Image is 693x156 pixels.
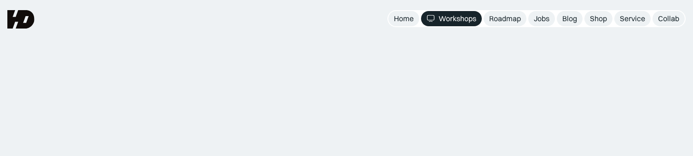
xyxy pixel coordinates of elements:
div: Collab [658,14,679,23]
div: Blog [562,14,577,23]
div: Shop [590,14,607,23]
a: Shop [584,11,612,26]
a: Blog [557,11,583,26]
a: Home [388,11,419,26]
a: Workshops [421,11,482,26]
a: Roadmap [484,11,526,26]
div: Roadmap [489,14,521,23]
a: Jobs [528,11,555,26]
div: Home [394,14,414,23]
div: Jobs [534,14,549,23]
div: Service [620,14,645,23]
a: Collab [653,11,685,26]
div: Workshops [439,14,476,23]
a: Service [614,11,651,26]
